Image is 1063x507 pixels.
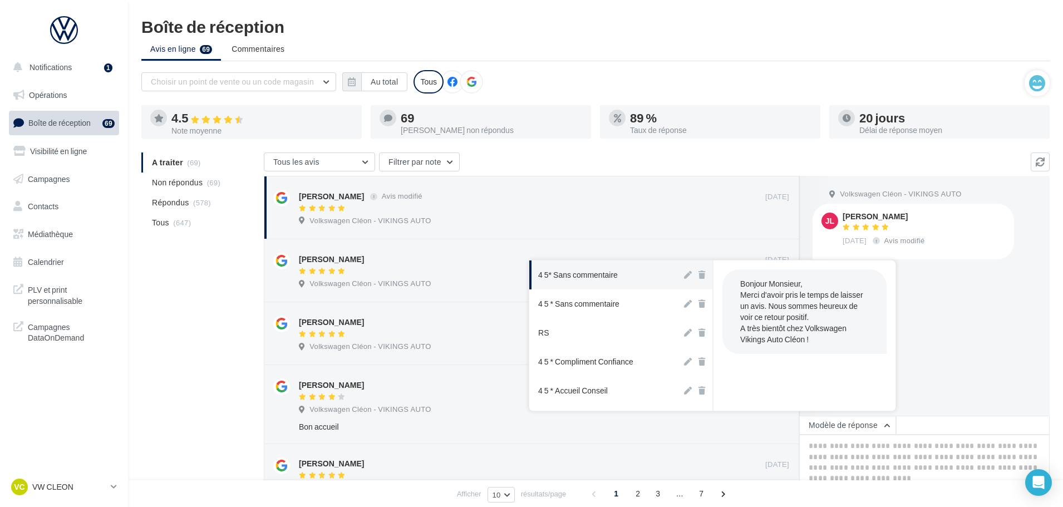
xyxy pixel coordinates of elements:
[14,481,24,493] span: VC
[29,62,72,72] span: Notifications
[299,421,717,432] div: Bon accueil
[152,217,169,228] span: Tous
[299,191,364,202] div: [PERSON_NAME]
[692,485,710,503] span: 7
[843,236,867,246] span: [DATE]
[414,70,444,93] div: Tous
[840,189,961,199] span: Volkswagen Cléon - VIKINGS AUTO
[884,236,925,245] span: Avis modifié
[529,289,682,318] button: 4 5 * Sans commentaire
[765,192,789,202] span: [DATE]
[538,327,549,338] div: RS
[264,152,375,171] button: Tous les avis
[488,487,515,503] button: 10
[173,218,191,227] span: (647)
[171,112,353,125] div: 4.5
[401,126,582,134] div: [PERSON_NAME] non répondus
[28,229,73,239] span: Médiathèque
[7,56,117,79] button: Notifications 1
[7,111,121,135] a: Boîte de réception69
[859,112,1041,124] div: 20 jours
[309,405,431,415] span: Volkswagen Cléon - VIKINGS AUTO
[7,83,121,107] a: Opérations
[7,223,121,246] a: Médiathèque
[538,385,608,396] div: 4 5 * Accueil Conseil
[629,485,647,503] span: 2
[29,90,67,100] span: Opérations
[309,216,431,226] span: Volkswagen Cléon - VIKINGS AUTO
[102,119,115,128] div: 69
[765,255,789,265] span: [DATE]
[28,257,64,267] span: Calendrier
[493,490,501,499] span: 10
[843,213,927,220] div: [PERSON_NAME]
[379,152,460,171] button: Filtrer par note
[529,376,682,405] button: 4 5 * Accueil Conseil
[401,112,582,124] div: 69
[607,485,625,503] span: 1
[825,215,834,227] span: JL
[309,279,431,289] span: Volkswagen Cléon - VIKINGS AUTO
[28,118,91,127] span: Boîte de réception
[28,319,115,343] span: Campagnes DataOnDemand
[630,126,811,134] div: Taux de réponse
[28,201,58,211] span: Contacts
[309,342,431,352] span: Volkswagen Cléon - VIKINGS AUTO
[299,380,364,391] div: [PERSON_NAME]
[299,317,364,328] div: [PERSON_NAME]
[529,347,682,376] button: 4 5 * Compliment Confiance
[799,416,896,435] button: Modèle de réponse
[7,168,121,191] a: Campagnes
[152,197,189,208] span: Répondus
[457,489,481,499] span: Afficher
[7,250,121,274] a: Calendrier
[529,318,682,347] button: RS
[7,315,121,348] a: Campagnes DataOnDemand
[740,279,863,344] span: Bonjour Monsieur, Merci d'avoir pris le temps de laisser un avis. Nous sommes heureux de voir ce ...
[141,72,336,91] button: Choisir un point de vente ou un code magasin
[521,489,567,499] span: résultats/page
[28,174,70,183] span: Campagnes
[151,77,314,86] span: Choisir un point de vente ou un code magasin
[28,282,115,306] span: PLV et print personnalisable
[193,198,211,207] span: (578)
[7,140,121,163] a: Visibilité en ligne
[361,72,407,91] button: Au total
[232,43,284,55] span: Commentaires
[104,63,112,72] div: 1
[299,254,364,265] div: [PERSON_NAME]
[299,458,364,469] div: [PERSON_NAME]
[207,178,220,187] span: (69)
[7,195,121,218] a: Contacts
[382,192,422,201] span: Avis modifié
[273,157,319,166] span: Tous les avis
[538,356,633,367] div: 4 5 * Compliment Confiance
[1025,469,1052,496] div: Open Intercom Messenger
[152,177,203,188] span: Non répondus
[32,481,106,493] p: VW CLEON
[649,485,667,503] span: 3
[342,72,407,91] button: Au total
[30,146,87,156] span: Visibilité en ligne
[538,269,618,280] div: 4 5* Sans commentaire
[529,260,682,289] button: 4 5* Sans commentaire
[9,476,119,498] a: VC VW CLEON
[671,485,688,503] span: ...
[765,460,789,470] span: [DATE]
[630,112,811,124] div: 89 %
[7,278,121,311] a: PLV et print personnalisable
[538,298,619,309] div: 4 5 * Sans commentaire
[141,18,1050,35] div: Boîte de réception
[171,127,353,135] div: Note moyenne
[859,126,1041,134] div: Délai de réponse moyen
